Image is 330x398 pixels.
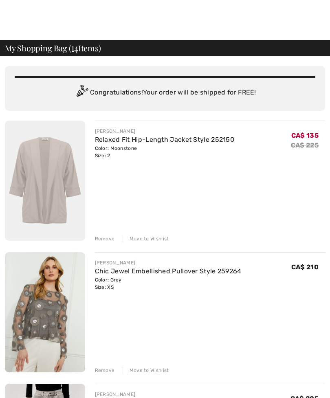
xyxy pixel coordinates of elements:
[95,276,242,291] div: Color: Grey Size: XS
[95,128,235,135] div: [PERSON_NAME]
[5,121,85,241] img: Relaxed Fit Hip-Length Jacket Style 252150
[123,235,169,242] div: Move to Wishlist
[95,235,115,242] div: Remove
[95,367,115,374] div: Remove
[95,145,235,159] div: Color: Moonstone Size: 2
[291,132,319,139] span: CA$ 135
[15,85,315,101] div: Congratulations! Your order will be shipped for FREE!
[95,267,242,275] a: Chic Jewel Embellished Pullover Style 259264
[291,263,319,271] span: CA$ 210
[123,367,169,374] div: Move to Wishlist
[291,141,319,149] s: CA$ 225
[5,252,85,372] img: Chic Jewel Embellished Pullover Style 259264
[74,85,90,101] img: Congratulation2.svg
[95,391,215,398] div: [PERSON_NAME]
[95,259,242,266] div: [PERSON_NAME]
[71,42,78,53] span: 14
[95,136,235,143] a: Relaxed Fit Hip-Length Jacket Style 252150
[5,44,101,52] span: My Shopping Bag ( Items)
